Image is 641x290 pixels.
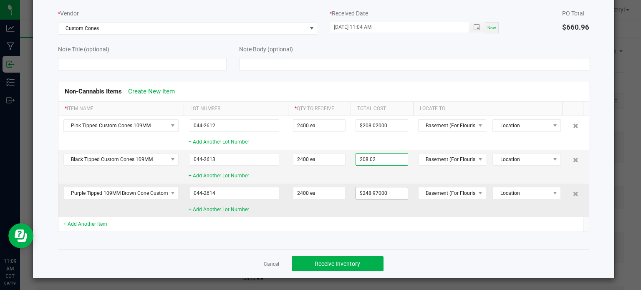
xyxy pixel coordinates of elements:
th: Item Name [58,102,184,116]
span: $660.96 [562,23,589,31]
span: Black Tipped Custom Cones 109MM [64,154,168,165]
a: + Add Another Lot Number [189,139,249,145]
a: Cancel [264,261,279,268]
span: Purple Tipped 109MM Brown Cone Custom Cones [64,187,168,199]
span: Basement (For Flourish, no cannabis here - just packaging) [419,154,476,165]
div: Note Title (optional) [58,45,227,54]
input: MM/dd/yyyy HH:MM a [330,22,460,33]
span: Location [493,187,550,199]
a: + Add Another Lot Number [189,173,249,179]
button: Receive Inventory [292,256,384,271]
div: PO Total [562,9,589,18]
th: Locate To [413,102,563,116]
span: Non-Cannabis Items [65,88,122,95]
span: NO DATA FOUND [492,153,561,166]
span: Location [493,120,550,131]
div: Vendor [58,9,318,18]
a: + Add Another Lot Number [189,207,249,212]
iframe: Resource center [8,223,33,248]
span: Basement (For Flourish, no cannabis here - just packaging) [419,187,476,199]
span: Toggle popup [469,22,485,33]
span: Location [493,154,550,165]
span: NO DATA FOUND [492,187,561,199]
span: Basement (For Flourish, no cannabis here - just packaging) [419,120,476,131]
span: Pink Tipped Custom Cones 109MM [64,120,168,131]
span: Now [487,25,496,30]
span: NO DATA FOUND [492,119,561,132]
th: Lot Number [184,102,288,116]
th: Qty to Receive [288,102,351,116]
span: Receive Inventory [315,260,360,267]
a: Create New Item [128,88,175,95]
th: Total Cost [351,102,413,116]
div: Received Date [330,9,499,18]
a: + Add Another Item [63,221,107,227]
span: Custom Cones [58,23,307,34]
div: Note Body (optional) [239,45,589,54]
